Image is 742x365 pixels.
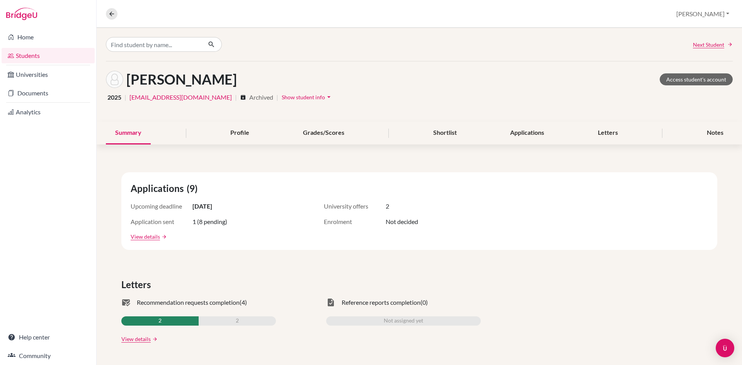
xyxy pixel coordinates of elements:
div: Notes [698,122,733,144]
a: Next Student [693,41,733,49]
a: Analytics [2,104,95,120]
a: View details [131,233,160,241]
span: Applications [131,182,187,195]
span: Next Student [693,41,724,49]
span: 2025 [107,93,121,102]
span: Not assigned yet [384,316,423,326]
span: Not decided [386,217,418,226]
a: Universities [2,67,95,82]
div: Open Intercom Messenger [716,339,734,357]
span: (9) [187,182,201,195]
span: mark_email_read [121,298,131,307]
button: Show student infoarrow_drop_down [281,91,333,103]
div: Shortlist [424,122,466,144]
span: [DATE] [192,202,212,211]
span: Letters [121,278,154,292]
span: 2 [236,316,239,326]
span: | [276,93,278,102]
img: DEANNE LOPEZ's avatar [106,71,123,88]
a: arrow_forward [151,336,158,342]
button: [PERSON_NAME] [673,7,733,21]
i: archive [240,94,246,100]
div: Profile [221,122,259,144]
span: 1 (8 pending) [192,217,227,226]
a: Help center [2,329,95,345]
span: Reference reports completion [342,298,420,307]
img: Bridge-U [6,8,37,20]
a: Students [2,48,95,63]
span: (0) [420,298,428,307]
span: Application sent [131,217,192,226]
span: Enrolment [324,217,386,226]
span: 2 [386,202,389,211]
span: University offers [324,202,386,211]
span: Show student info [282,94,325,100]
div: Grades/Scores [294,122,354,144]
span: Upcoming deadline [131,202,192,211]
a: Community [2,348,95,363]
a: [EMAIL_ADDRESS][DOMAIN_NAME] [129,93,232,102]
h1: [PERSON_NAME] [126,71,237,88]
span: | [124,93,126,102]
div: Letters [589,122,627,144]
span: task [326,298,335,307]
a: arrow_forward [160,234,167,239]
a: View details [121,335,151,343]
i: arrow_drop_down [325,93,333,101]
a: Home [2,29,95,45]
a: Documents [2,85,95,101]
span: 2 [158,316,162,326]
span: Archived [249,93,273,102]
span: | [235,93,237,102]
input: Find student by name... [106,37,202,52]
span: Recommendation requests completion [137,298,240,307]
div: Summary [106,122,151,144]
a: Access student's account [660,73,733,85]
div: Applications [501,122,553,144]
span: (4) [240,298,247,307]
